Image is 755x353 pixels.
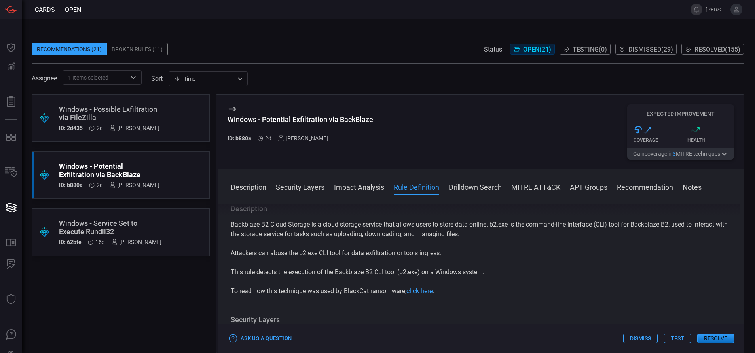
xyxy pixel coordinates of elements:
div: Coverage [634,137,681,143]
span: Aug 24, 2025 8:50 AM [97,182,103,188]
h5: Expected Improvement [627,111,734,117]
label: sort [151,75,163,82]
span: 1 Items selected [68,74,108,82]
span: [PERSON_NAME].[PERSON_NAME] [706,6,727,13]
p: Attackers can abuse the b2.exe CLI tool for data exfiltration or tools ingress. [231,248,731,258]
a: click here [406,287,433,295]
span: Dismissed ( 29 ) [628,46,673,53]
button: Testing(0) [560,44,611,55]
div: Windows - Service Set to Execute Rundll32 [59,219,161,236]
div: Windows - Potential Exfiltration via BackBlaze [228,115,373,124]
span: Aug 10, 2025 9:09 AM [95,239,105,245]
button: Notes [683,182,702,191]
button: MITRE ATT&CK [511,182,560,191]
button: Rule Catalog [2,233,21,252]
button: Test [664,334,691,343]
button: Resolved(155) [681,44,744,55]
h5: ID: b880a [228,135,251,141]
div: Recommendations (21) [32,43,107,55]
button: MITRE - Detection Posture [2,128,21,147]
div: Health [687,137,734,143]
span: 3 [673,151,676,157]
button: Rule Definition [394,182,439,191]
button: Drilldown Search [449,182,502,191]
span: Resolved ( 155 ) [694,46,740,53]
button: Cards [2,198,21,217]
h3: Security Layers [231,315,731,324]
button: Ask Us a Question [228,332,294,345]
span: Cards [35,6,55,13]
button: Ask Us A Question [2,325,21,344]
p: This rule detects the execution of the Backblaze B2 CLI tool (b2.exe) on a Windows system. [231,267,731,277]
p: Backblaze B2 Cloud Storage is a cloud storage service that allows users to store data online. b2.... [231,220,731,239]
div: [PERSON_NAME] [109,125,159,131]
button: Description [231,182,266,191]
button: Dashboard [2,38,21,57]
button: APT Groups [570,182,607,191]
button: Detections [2,57,21,76]
button: ALERT ANALYSIS [2,255,21,274]
button: Recommendation [617,182,673,191]
button: Impact Analysis [334,182,384,191]
h5: ID: 62bfe [59,239,82,245]
span: Assignee [32,74,57,82]
span: open [65,6,81,13]
span: Open ( 21 ) [523,46,551,53]
button: Inventory [2,163,21,182]
span: Aug 24, 2025 8:50 AM [265,135,271,141]
button: Open(21) [510,44,555,55]
button: Gaincoverage in3MITRE techniques [627,148,734,160]
button: Security Layers [276,182,324,191]
button: Dismissed(29) [615,44,677,55]
div: Broken Rules (11) [107,43,168,55]
div: Windows - Possible Exfiltration via FileZilla [59,105,159,122]
div: [PERSON_NAME] [278,135,328,141]
span: Testing ( 0 ) [573,46,607,53]
div: Windows - Potential Exfiltration via BackBlaze [59,162,159,179]
button: Reports [2,92,21,111]
span: Status: [484,46,504,53]
button: Resolve [697,334,734,343]
div: [PERSON_NAME] [111,239,161,245]
button: Dismiss [623,334,658,343]
button: Threat Intelligence [2,290,21,309]
button: Open [128,72,139,83]
h5: ID: b880a [59,182,83,188]
span: Aug 24, 2025 8:50 AM [97,125,103,131]
h5: ID: 2d435 [59,125,83,131]
p: To read how this technique was used by BlackCat ransomware, . [231,286,731,296]
div: Time [174,75,235,83]
div: [PERSON_NAME] [109,182,159,188]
